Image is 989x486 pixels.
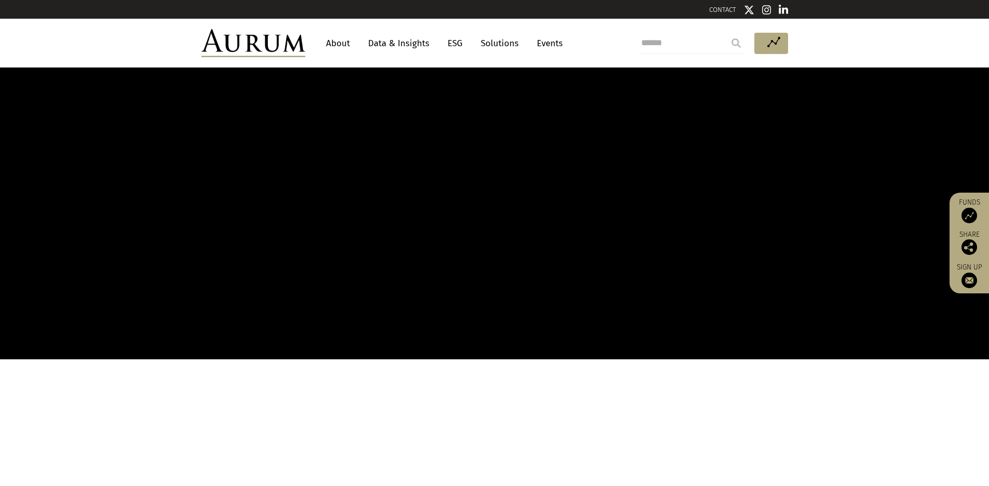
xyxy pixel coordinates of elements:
[961,208,977,223] img: Access Funds
[620,154,659,168] label: Full name
[726,33,747,53] input: Submit
[955,263,984,288] a: Sign up
[961,273,977,288] img: Sign up to our newsletter
[709,6,736,14] a: CONTACT
[620,209,675,223] label: Email address
[201,160,306,180] span: The gold one.
[955,231,984,255] div: Share
[620,270,668,299] a: Register
[211,444,778,471] span: Aurum is a hedge fund investment specialist focused solely on selecting hedge funds and managing ...
[476,34,524,53] a: Solutions
[442,34,468,53] a: ESG
[363,34,435,53] a: Data & Insights
[779,5,788,15] img: Linkedin icon
[620,135,771,147] h4: Register to access our funds
[744,5,754,15] img: Twitter icon
[762,5,771,15] img: Instagram icon
[532,34,563,53] a: Events
[468,411,521,426] h5: What we do
[955,198,984,223] a: Funds
[321,34,355,53] a: About
[201,29,305,57] img: Aurum
[961,239,977,255] img: Share this post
